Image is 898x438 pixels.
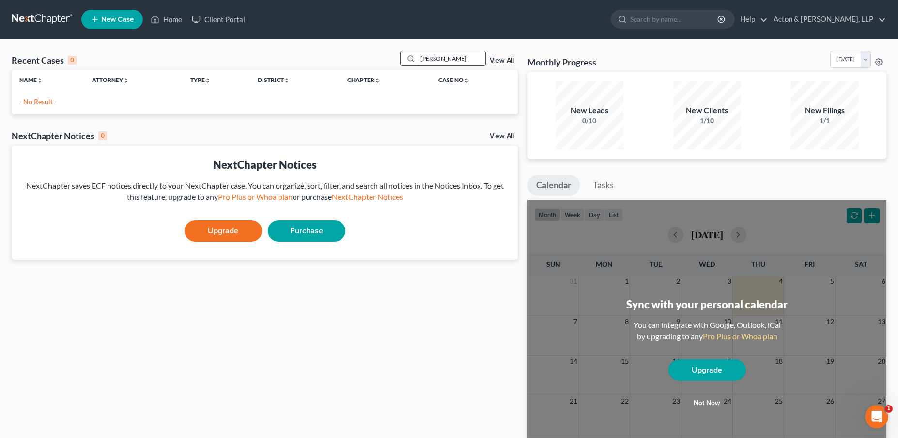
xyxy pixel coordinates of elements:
[19,180,510,203] div: NextChapter saves ECF notices directly to your NextChapter case. You can organize, sort, filter, ...
[626,297,788,312] div: Sync with your personal calendar
[19,76,43,83] a: Nameunfold_more
[187,11,250,28] a: Client Portal
[146,11,187,28] a: Home
[668,393,746,413] button: Not now
[37,78,43,83] i: unfold_more
[735,11,768,28] a: Help
[885,405,893,413] span: 1
[268,220,345,242] a: Purchase
[101,16,134,23] span: New Case
[12,54,77,66] div: Recent Cases
[374,78,380,83] i: unfold_more
[630,320,785,342] div: You can integrate with Google, Outlook, iCal by upgrading to any
[791,105,859,116] div: New Filings
[92,76,129,83] a: Attorneyunfold_more
[769,11,886,28] a: Acton & [PERSON_NAME], LLP
[630,10,719,28] input: Search by name...
[218,192,293,201] a: Pro Plus or Whoa plan
[347,76,380,83] a: Chapterunfold_more
[205,78,211,83] i: unfold_more
[258,76,290,83] a: Districtunfold_more
[584,175,622,196] a: Tasks
[19,157,510,172] div: NextChapter Notices
[673,105,741,116] div: New Clients
[556,105,623,116] div: New Leads
[98,131,107,140] div: 0
[490,133,514,140] a: View All
[123,78,129,83] i: unfold_more
[490,57,514,64] a: View All
[464,78,469,83] i: unfold_more
[527,175,580,196] a: Calendar
[19,97,510,107] p: - No Result -
[703,331,777,341] a: Pro Plus or Whoa plan
[865,405,888,428] iframe: Intercom live chat
[556,116,623,126] div: 0/10
[791,116,859,126] div: 1/1
[418,51,485,65] input: Search by name...
[185,220,262,242] a: Upgrade
[673,116,741,126] div: 1/10
[527,56,596,68] h3: Monthly Progress
[190,76,211,83] a: Typeunfold_more
[438,76,469,83] a: Case Nounfold_more
[68,56,77,65] div: 0
[668,359,746,381] a: Upgrade
[12,130,107,142] div: NextChapter Notices
[332,192,403,201] a: NextChapter Notices
[284,78,290,83] i: unfold_more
